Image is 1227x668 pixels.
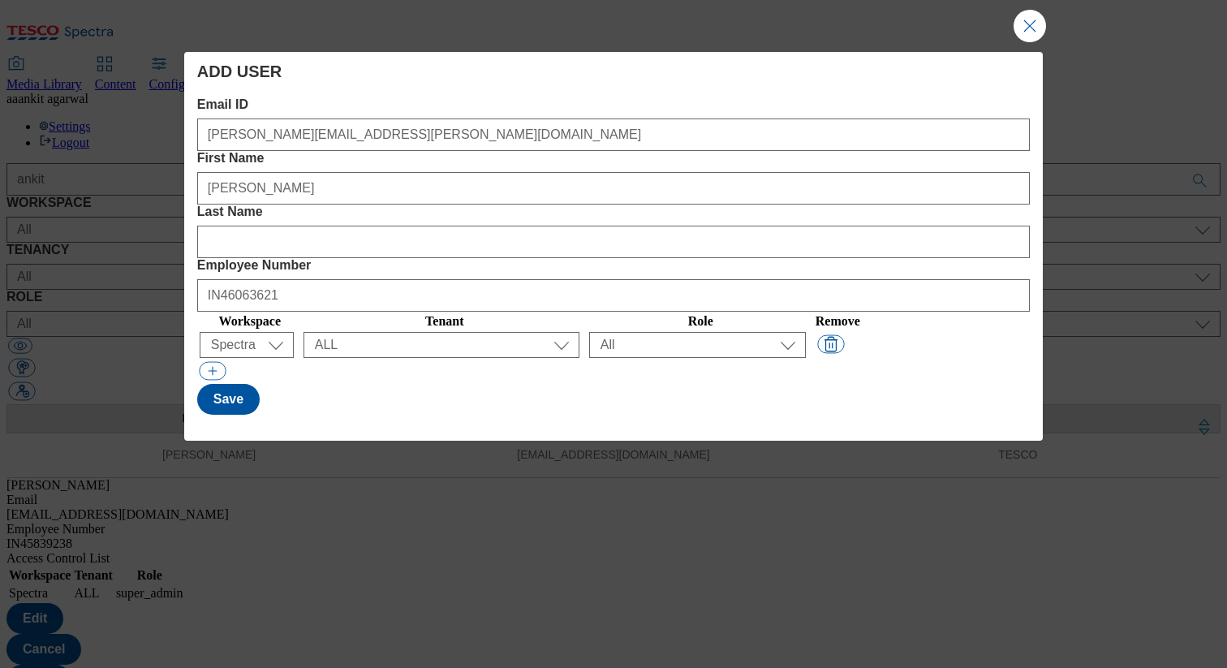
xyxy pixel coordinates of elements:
[815,313,861,330] th: Remove
[197,205,1030,219] label: Last Name
[184,52,1043,441] div: Modal
[197,151,1030,166] label: First Name
[197,62,1030,81] h4: ADD USER
[1014,10,1046,42] button: Close Modal
[197,279,1030,312] input: IN22912345
[197,258,1030,273] label: Employee Number
[588,313,813,330] th: Role
[303,313,587,330] th: Tenant
[197,97,1030,112] label: Email ID
[197,384,260,415] button: Save
[199,313,301,330] th: Workspace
